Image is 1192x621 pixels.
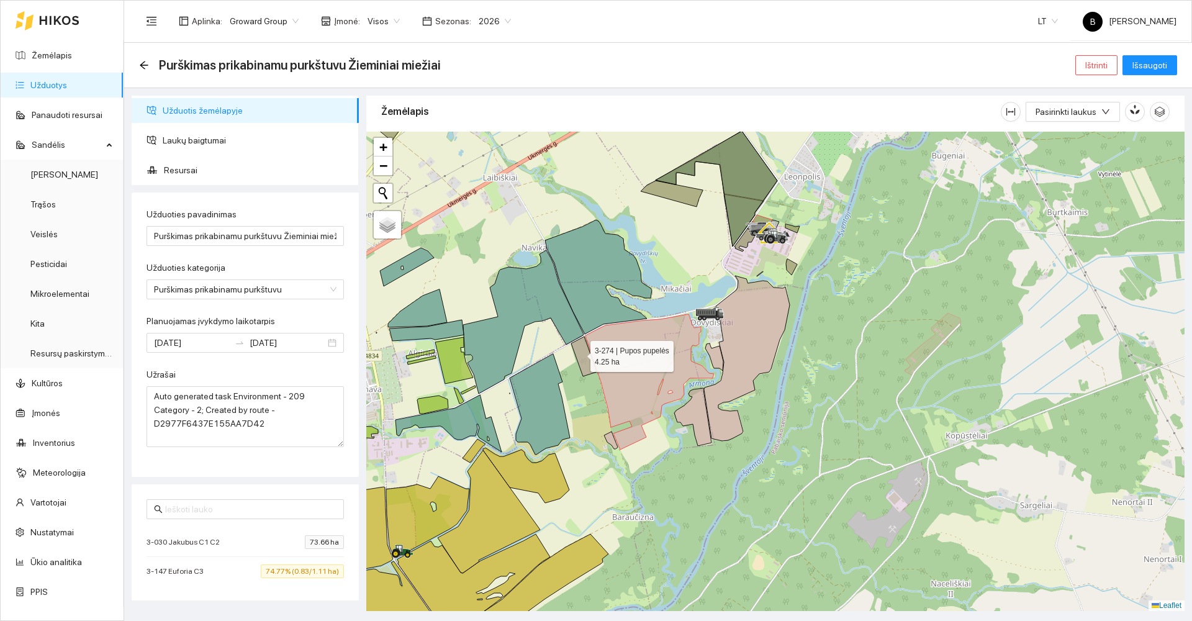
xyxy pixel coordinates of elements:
[374,156,392,175] a: Zoom out
[1090,12,1096,32] span: B
[139,60,149,70] span: arrow-left
[30,199,56,209] a: Trąšos
[1075,55,1117,75] button: Ištrinti
[321,16,331,26] span: shop
[32,110,102,120] a: Panaudoti resursai
[139,9,164,34] button: menu-fold
[192,14,222,28] span: Aplinka :
[147,386,344,447] textarea: Užrašai
[30,319,45,329] a: Kita
[32,132,102,157] span: Sandėlis
[374,138,392,156] a: Zoom in
[147,368,176,381] label: Užrašai
[235,338,245,348] span: swap-right
[30,587,48,597] a: PPIS
[30,80,67,90] a: Užduotys
[32,378,63,388] a: Kultūros
[1083,16,1176,26] span: [PERSON_NAME]
[33,438,75,448] a: Inventorius
[1001,102,1021,122] button: column-width
[139,60,149,71] div: Atgal
[422,16,432,26] span: calendar
[235,338,245,348] span: to
[147,315,275,328] label: Planuojamas įvykdymo laikotarpis
[179,16,189,26] span: layout
[159,55,441,75] span: Purškimas prikabinamu purkštuvu Žieminiai miežiai
[379,158,387,173] span: −
[30,259,67,269] a: Pesticidai
[1122,55,1177,75] button: Išsaugoti
[32,50,72,60] a: Žemėlapis
[154,336,230,350] input: Planuojamas įvykdymo laikotarpis
[479,12,511,30] span: 2026
[1038,12,1058,30] span: LT
[32,408,60,418] a: Įmonės
[30,289,89,299] a: Mikroelementai
[334,14,360,28] span: Įmonė :
[147,208,237,221] label: Užduoties pavadinimas
[435,14,471,28] span: Sezonas :
[30,229,58,239] a: Veislės
[164,158,349,183] span: Resursai
[147,565,210,578] span: 3-147 Euforia C3
[147,261,225,274] label: Užduoties kategorija
[147,536,226,548] span: 3-030 Jakubus C1 C2
[261,564,344,578] span: 74.77% (0.83/1.11 ha)
[368,12,400,30] span: Visos
[374,211,401,238] a: Layers
[379,139,387,155] span: +
[30,527,74,537] a: Nustatymai
[1001,107,1020,117] span: column-width
[30,170,98,179] a: [PERSON_NAME]
[374,184,392,202] button: Initiate a new search
[230,12,299,30] span: Groward Group
[1132,58,1167,72] span: Išsaugoti
[154,505,163,514] span: search
[146,16,157,27] span: menu-fold
[33,468,86,478] a: Meteorologija
[305,535,344,549] span: 73.66 ha
[163,98,349,123] span: Užduotis žemėlapyje
[1036,105,1096,119] span: Pasirinkti laukus
[30,557,82,567] a: Ūkio analitika
[1085,58,1108,72] span: Ištrinti
[154,280,336,299] span: Purškimas prikabinamu purkštuvu
[163,128,349,153] span: Laukų baigtumai
[30,348,114,358] a: Resursų paskirstymas
[250,336,325,350] input: Pabaigos data
[147,226,344,246] input: Užduoties pavadinimas
[381,94,1001,129] div: Žemėlapis
[165,502,336,516] input: Ieškoti lauko
[1026,102,1120,122] button: Pasirinkti laukusdown
[1101,107,1110,117] span: down
[30,497,66,507] a: Vartotojai
[1152,601,1181,610] a: Leaflet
